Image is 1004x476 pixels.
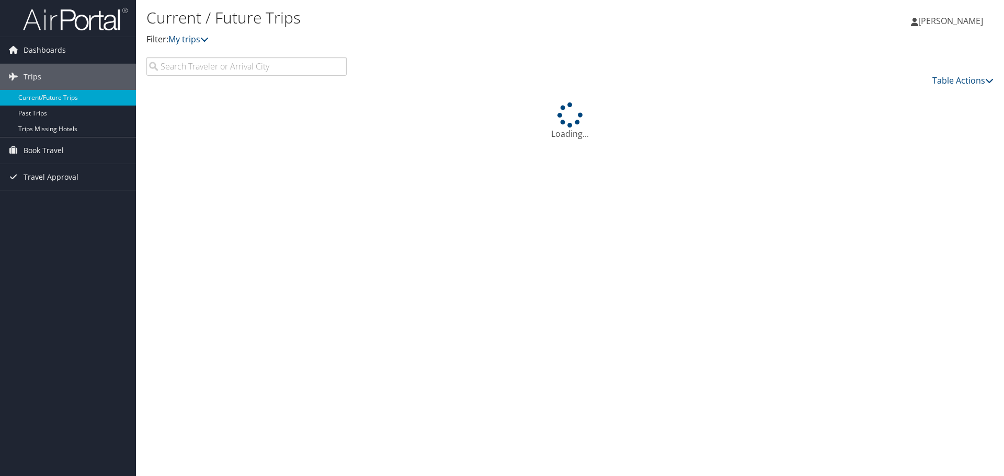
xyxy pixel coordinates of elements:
span: [PERSON_NAME] [918,15,983,27]
input: Search Traveler or Arrival City [146,57,347,76]
a: Table Actions [932,75,994,86]
span: Book Travel [24,137,64,164]
div: Loading... [146,102,994,140]
span: Travel Approval [24,164,78,190]
span: Trips [24,64,41,90]
a: My trips [168,33,209,45]
h1: Current / Future Trips [146,7,711,29]
img: airportal-logo.png [23,7,128,31]
span: Dashboards [24,37,66,63]
a: [PERSON_NAME] [911,5,994,37]
p: Filter: [146,33,711,47]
